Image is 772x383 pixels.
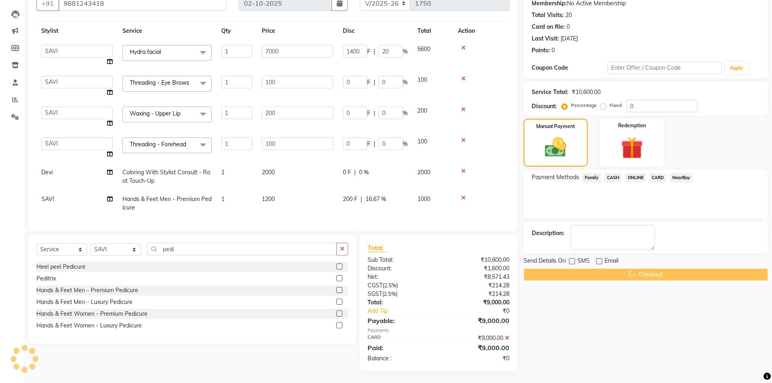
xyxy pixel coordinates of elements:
[366,195,386,203] span: 16.67 %
[147,243,337,255] input: Search or Scan
[361,273,438,281] div: Net:
[361,281,438,290] div: ( )
[403,109,408,118] span: %
[361,256,438,264] div: Sub Total:
[130,79,189,86] span: Threading - Eye Brows
[384,291,396,297] span: 2.5%
[607,62,722,74] input: Enter Offer / Coupon Code
[262,195,275,203] span: 1200
[368,290,382,297] span: SGST
[438,281,515,290] div: ₹214.28
[417,169,430,176] span: 2000
[453,22,509,40] th: Action
[417,195,430,203] span: 1000
[161,48,165,56] a: x
[577,257,590,267] span: SMS
[41,195,54,203] span: SAVI
[368,282,383,289] span: CGST
[361,195,362,203] span: |
[532,88,569,96] div: Service Total:
[36,321,142,330] div: Hands & Feet Women - Luxury Pedicure
[609,102,622,109] label: Fixed
[417,107,427,114] span: 200
[438,290,515,298] div: ₹214.28
[361,290,438,298] div: ( )
[618,122,646,129] label: Redemption
[361,264,438,273] div: Discount:
[417,76,427,83] span: 100
[532,34,559,43] div: Last Visit:
[189,79,193,86] a: x
[368,327,509,334] div: Payments
[343,195,357,203] span: 200 F
[361,307,451,315] a: Add Tip
[438,334,515,342] div: ₹9,000.00
[438,264,515,273] div: ₹1,600.00
[438,316,515,325] div: ₹9,000.00
[725,62,748,74] button: Apply
[257,22,338,40] th: Price
[262,169,275,176] span: 2000
[36,310,148,318] div: Hands & Feet Women - Premium Pedicure
[532,229,564,238] div: Description:
[614,134,650,162] img: _gift.svg
[438,298,515,307] div: ₹9,000.00
[41,169,53,176] span: Devi
[625,173,646,182] span: ONLINE
[354,168,356,177] span: |
[221,195,225,203] span: 1
[361,298,438,307] div: Total:
[36,22,118,40] th: Stylist
[122,195,212,211] span: Hands & Feet Men - Premium Pedicure
[670,173,693,182] span: NearBuy
[571,102,597,109] label: Percentage
[367,109,370,118] span: F
[361,343,438,353] div: Paid:
[367,140,370,148] span: F
[565,11,572,19] div: 20
[374,47,375,56] span: |
[572,88,601,96] div: ₹10,600.00
[604,173,622,182] span: CASH
[180,110,184,117] a: x
[130,48,161,56] span: Hydra facial
[36,298,133,306] div: Hands & Feet Men - Luxury Pedicure
[374,109,375,118] span: |
[368,244,386,252] span: Total
[438,354,515,363] div: ₹0
[367,47,370,56] span: F
[532,23,565,31] div: Card on file:
[118,22,216,40] th: Service
[338,22,413,40] th: Disc
[524,257,566,267] span: Send Details On
[130,110,180,117] span: Waxing - Upper Lip
[122,169,210,184] span: Coloring With Stylist Consult - Root Touch-Up
[605,257,618,267] span: Email
[536,123,575,130] label: Manual Payment
[417,138,427,145] span: 100
[374,78,375,87] span: |
[538,135,573,160] img: _cash.svg
[582,173,601,182] span: Family
[361,316,438,325] div: Payable:
[130,141,186,148] span: Threading - Forehead
[532,64,608,72] div: Coupon Code
[186,141,190,148] a: x
[343,168,351,177] span: 0 F
[403,47,408,56] span: %
[361,354,438,363] div: Balance :
[216,22,257,40] th: Qty
[532,102,557,111] div: Discount:
[361,334,438,342] div: CARD
[451,307,515,315] div: ₹0
[438,256,515,264] div: ₹10,600.00
[438,273,515,281] div: ₹8,571.43
[532,46,550,55] div: Points:
[359,168,369,177] span: 0 %
[403,140,408,148] span: %
[374,140,375,148] span: |
[560,34,578,43] div: [DATE]
[649,173,667,182] span: CARD
[221,169,225,176] span: 1
[438,343,515,353] div: ₹9,000.00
